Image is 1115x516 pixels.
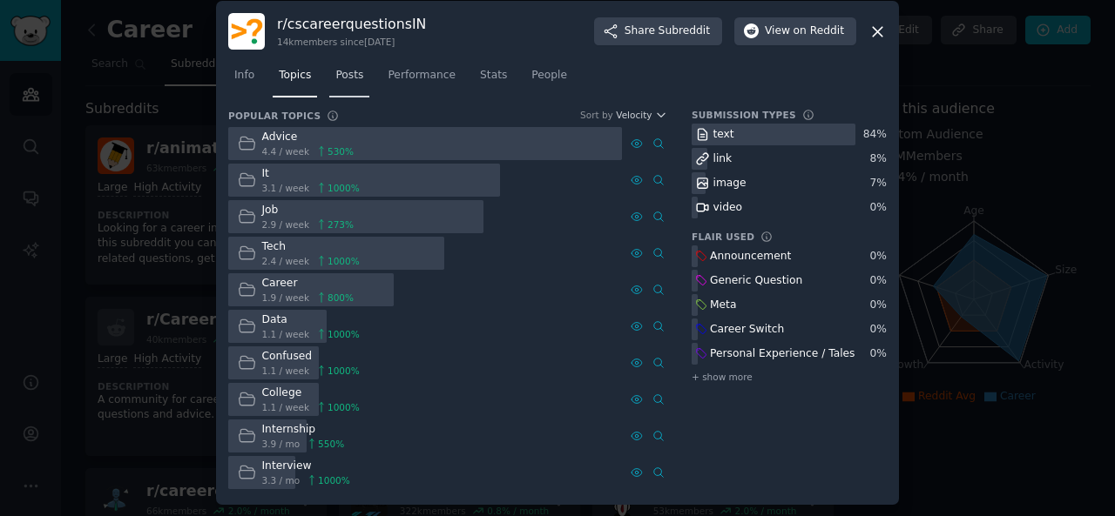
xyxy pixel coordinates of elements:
span: 2.4 / week [262,255,310,267]
div: It [262,166,360,182]
div: Sort by [580,109,613,121]
span: 3.1 / week [262,182,310,194]
a: People [525,62,573,97]
span: Info [234,68,254,84]
span: 273 % [328,218,354,231]
div: 84 % [863,127,887,143]
div: Advice [262,130,355,145]
a: Performance [382,62,462,97]
span: Topics [279,68,311,84]
span: 1000 % [328,328,360,340]
div: 0 % [870,249,887,265]
div: Confused [262,349,360,365]
button: Velocity [616,109,667,121]
div: Career Switch [710,322,784,338]
div: text [713,127,734,143]
div: Tech [262,239,360,255]
div: Generic Question [710,273,802,289]
span: Subreddit [659,23,710,39]
span: 1.1 / week [262,401,310,413]
h3: r/ cscareerquestionsIN [277,15,426,33]
span: 530 % [328,145,354,157]
span: 1.1 / week [262,328,310,340]
span: 1000 % [328,401,360,413]
div: 8 % [870,151,887,167]
div: 0 % [870,322,887,338]
h3: Flair Used [692,231,754,243]
div: 0 % [870,200,887,216]
div: 7 % [870,176,887,191]
span: Performance [388,68,456,84]
span: 1.1 / week [262,365,310,377]
a: Info [228,62,260,97]
span: + show more [692,371,753,383]
div: video [713,200,742,216]
div: Job [262,203,355,218]
span: Posts [335,68,363,84]
h3: Popular Topics [228,110,321,122]
span: People [531,68,567,84]
div: Internship [262,422,345,438]
span: Stats [480,68,507,84]
span: Share [625,23,710,39]
div: Personal Experience / Tales [710,346,855,362]
div: image [713,176,747,191]
span: 1000 % [318,474,350,486]
span: 1000 % [328,182,360,194]
span: 4.4 / week [262,145,310,157]
a: Posts [329,62,369,97]
a: Stats [474,62,513,97]
a: Topics [273,62,317,97]
span: 1.9 / week [262,292,310,304]
span: 3.9 / mo [262,438,301,450]
span: View [765,23,844,39]
div: 0 % [870,273,887,289]
span: 800 % [328,292,354,304]
div: Data [262,312,360,328]
button: Viewon Reddit [734,17,856,45]
div: College [262,385,360,401]
span: Velocity [616,109,652,121]
span: 2.9 / week [262,218,310,231]
div: 0 % [870,298,887,313]
span: on Reddit [794,23,844,39]
button: ShareSubreddit [594,17,722,45]
span: 3.3 / mo [262,474,301,486]
div: 14k members since [DATE] [277,36,426,48]
div: 0 % [870,346,887,362]
h3: Submission Types [692,109,796,121]
div: Career [262,276,355,292]
span: 550 % [318,438,344,450]
span: 1000 % [328,365,360,377]
div: Announcement [710,249,791,265]
img: cscareerquestionsIN [228,13,265,50]
div: Meta [710,298,736,313]
div: link [713,151,733,167]
span: 1000 % [328,255,360,267]
div: Interview [262,459,350,474]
